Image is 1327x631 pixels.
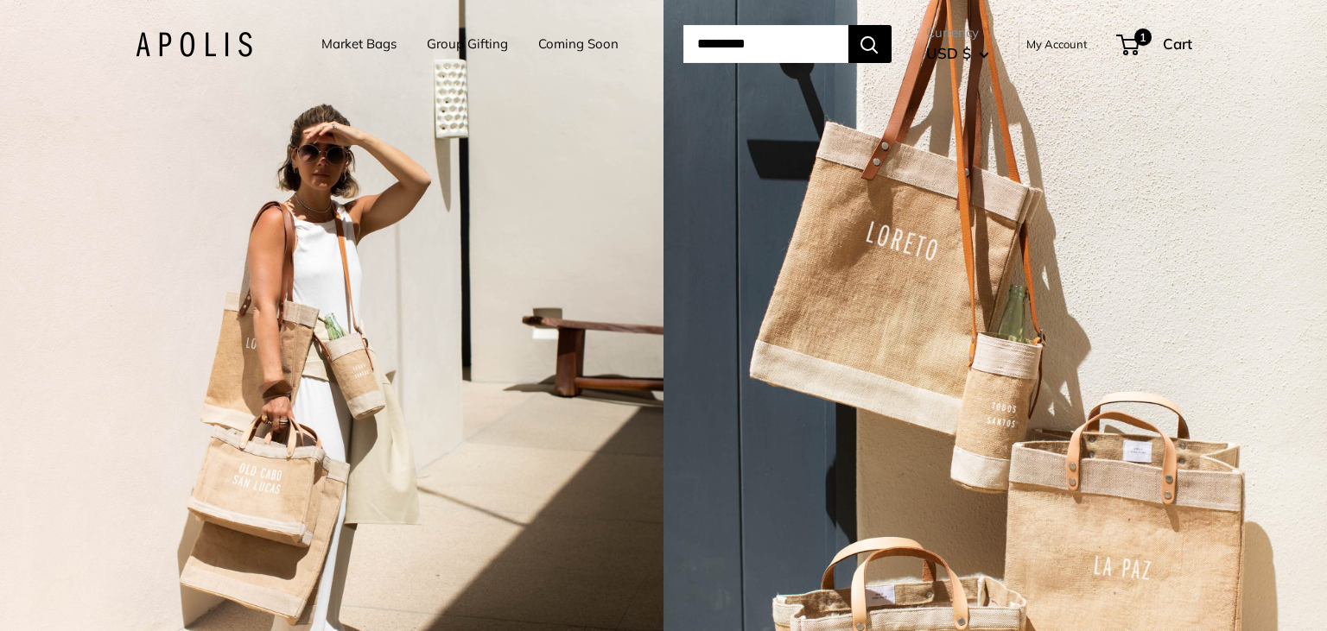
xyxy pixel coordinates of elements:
[926,44,971,62] span: USD $
[926,21,989,45] span: Currency
[538,32,619,56] a: Coming Soon
[427,32,508,56] a: Group Gifting
[321,32,397,56] a: Market Bags
[926,40,989,67] button: USD $
[136,32,252,57] img: Apolis
[1118,30,1192,58] a: 1 Cart
[1026,34,1088,54] a: My Account
[848,25,892,63] button: Search
[1133,28,1151,46] span: 1
[683,25,848,63] input: Search...
[1163,35,1192,53] span: Cart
